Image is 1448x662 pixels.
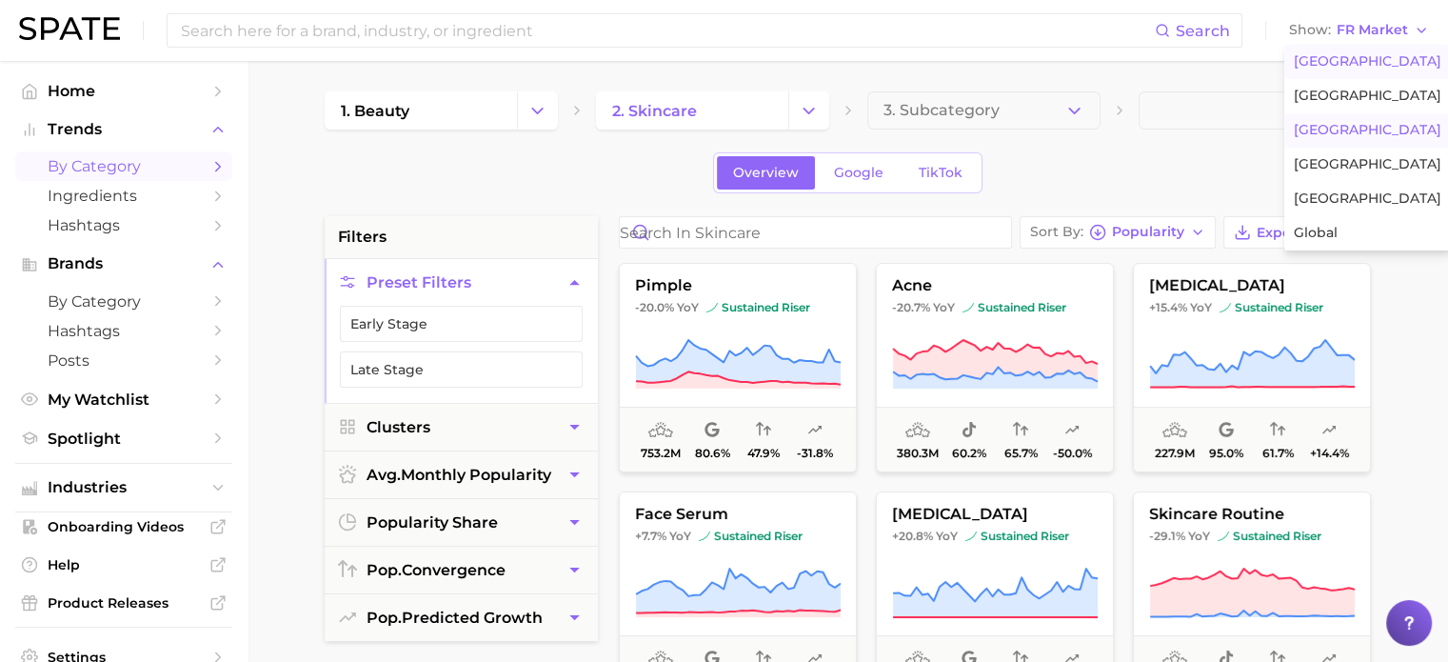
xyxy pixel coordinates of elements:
[1289,25,1331,35] span: Show
[620,277,856,294] span: pimple
[15,589,232,617] a: Product Releases
[905,419,930,442] span: average monthly popularity: Very High Popularity
[1337,25,1408,35] span: FR Market
[733,165,799,181] span: Overview
[48,82,200,100] span: Home
[48,121,200,138] span: Trends
[48,322,200,340] span: Hashtags
[756,419,771,442] span: popularity convergence: Medium Convergence
[48,556,200,573] span: Help
[15,181,232,211] a: Ingredients
[876,263,1114,472] button: acne-20.7% YoYsustained risersustained riser380.3m60.2%65.7%-50.0%
[1309,447,1348,460] span: +14.4%
[367,561,402,579] abbr: popularity index
[877,277,1113,294] span: acne
[48,292,200,311] span: by Category
[903,156,979,190] a: TikTok
[892,529,933,543] span: +20.8%
[15,316,232,346] a: Hashtags
[15,250,232,278] button: Brands
[877,506,1113,523] span: [MEDICAL_DATA]
[1261,447,1293,460] span: 61.7%
[1149,300,1187,314] span: +15.4%
[15,76,232,106] a: Home
[1003,447,1037,460] span: 65.7%
[641,447,681,460] span: 753.2m
[706,302,718,313] img: sustained riser
[15,385,232,414] a: My Watchlist
[325,259,598,306] button: Preset Filters
[1064,419,1080,442] span: popularity predicted growth: Uncertain
[338,226,387,249] span: filters
[596,91,788,130] a: 2. skincare
[717,156,815,190] a: Overview
[48,216,200,234] span: Hashtags
[699,531,710,542] img: sustained riser
[367,513,498,532] span: popularity share
[1190,300,1212,315] span: YoY
[965,531,977,542] img: sustained riser
[620,506,856,523] span: face serum
[1134,277,1370,294] span: [MEDICAL_DATA]
[965,529,1069,544] span: sustained riser
[48,255,200,272] span: Brands
[1257,225,1340,241] span: Export Data
[325,451,598,498] button: avg.monthly popularity
[897,447,939,460] span: 380.3m
[1220,300,1323,315] span: sustained riser
[669,529,691,544] span: YoY
[788,91,829,130] button: Change Category
[1321,419,1337,442] span: popularity predicted growth: Very Likely
[325,404,598,451] button: Clusters
[962,302,974,313] img: sustained riser
[1149,529,1185,543] span: -29.1%
[367,609,543,627] span: predicted growth
[620,217,1011,248] input: Search in skincare
[797,447,833,460] span: -31.8%
[367,609,402,627] abbr: popularity index
[48,157,200,175] span: by Category
[648,419,673,442] span: average monthly popularity: Very High Popularity
[807,419,823,442] span: popularity predicted growth: Uncertain
[340,306,583,342] button: Early Stage
[48,518,200,535] span: Onboarding Videos
[1294,191,1441,207] span: [GEOGRAPHIC_DATA]
[1294,225,1338,241] span: Global
[367,273,471,291] span: Preset Filters
[15,115,232,144] button: Trends
[704,419,720,442] span: popularity share: Google
[1294,88,1441,104] span: [GEOGRAPHIC_DATA]
[340,351,583,388] button: Late Stage
[1270,419,1285,442] span: popularity convergence: High Convergence
[962,419,977,442] span: popularity share: TikTok
[612,102,697,120] span: 2. skincare
[1020,216,1216,249] button: Sort ByPopularity
[936,529,958,544] span: YoY
[15,551,232,579] a: Help
[818,156,900,190] a: Google
[883,102,1000,119] span: 3. Subcategory
[48,479,200,496] span: Industries
[367,466,401,484] abbr: average
[1133,263,1371,472] button: [MEDICAL_DATA]+15.4% YoYsustained risersustained riser227.9m95.0%61.7%+14.4%
[325,547,598,593] button: pop.convergence
[706,300,810,315] span: sustained riser
[15,151,232,181] a: by Category
[1220,302,1231,313] img: sustained riser
[619,263,857,472] button: pimple-20.0% YoYsustained risersustained riser753.2m80.6%47.9%-31.8%
[1030,227,1083,237] span: Sort By
[1223,216,1372,249] button: Export Data
[367,466,551,484] span: monthly popularity
[635,529,666,543] span: +7.7%
[677,300,699,315] span: YoY
[933,300,955,315] span: YoY
[952,447,986,460] span: 60.2%
[15,346,232,375] a: Posts
[699,529,803,544] span: sustained riser
[1013,419,1028,442] span: popularity convergence: High Convergence
[834,165,883,181] span: Google
[635,300,674,314] span: -20.0%
[1176,22,1230,40] span: Search
[1294,156,1441,172] span: [GEOGRAPHIC_DATA]
[325,499,598,546] button: popularity share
